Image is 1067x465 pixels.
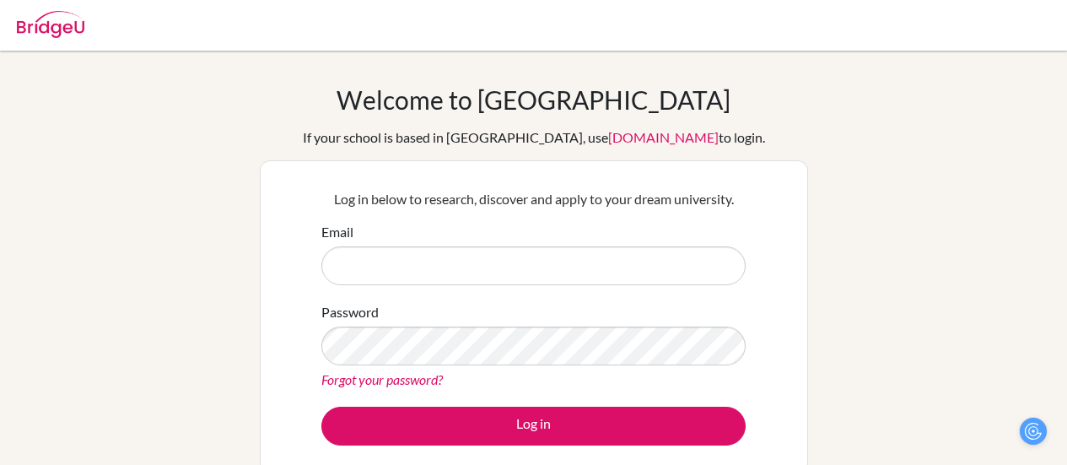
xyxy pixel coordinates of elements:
img: Bridge-U [17,11,84,38]
label: Password [321,302,379,322]
a: [DOMAIN_NAME] [608,129,719,145]
p: Log in below to research, discover and apply to your dream university. [321,189,746,209]
div: If your school is based in [GEOGRAPHIC_DATA], use to login. [303,127,765,148]
a: Forgot your password? [321,371,443,387]
button: Log in [321,407,746,446]
h1: Welcome to [GEOGRAPHIC_DATA] [337,84,730,115]
label: Email [321,222,353,242]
